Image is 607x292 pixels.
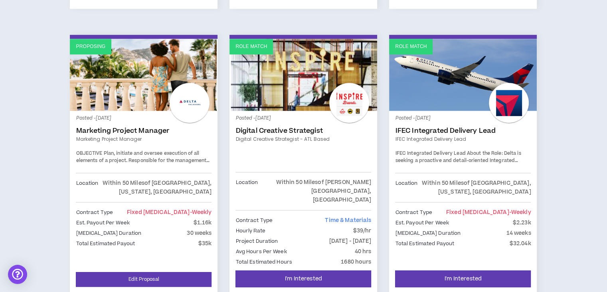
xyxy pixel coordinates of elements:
[194,218,212,227] p: $1.16k
[187,229,212,238] p: 30 weeks
[445,275,482,283] span: I'm Interested
[127,208,212,216] span: Fixed [MEDICAL_DATA]
[76,150,210,192] span: Plan, initiate and oversee execution of all elements of a project. Responsible for the management...
[395,208,432,217] p: Contract Type
[229,39,377,111] a: Role Match
[76,150,102,157] span: OBJECTIVE
[446,208,531,216] span: Fixed [MEDICAL_DATA]
[395,229,461,238] p: [MEDICAL_DATA] Duration
[395,270,531,287] button: I'm Interested
[98,179,212,196] p: Within 50 Miles of [GEOGRAPHIC_DATA], [US_STATE], [GEOGRAPHIC_DATA]
[285,275,322,283] span: I'm Interested
[395,43,427,50] p: Role Match
[8,265,27,284] div: Open Intercom Messenger
[235,136,371,143] a: Digital Creative Strategist - ATL Based
[395,239,454,248] p: Total Estimated Payout
[513,218,531,227] p: $2.23k
[395,150,465,157] strong: IFEC Integrated Delivery Lead
[325,216,371,224] span: Time & Materials
[76,179,98,196] p: Location
[395,136,531,143] a: IFEC Integrated Delivery Lead
[235,237,278,246] p: Project Duration
[329,237,372,246] p: [DATE] - [DATE]
[395,115,531,122] p: Posted - [DATE]
[235,115,371,122] p: Posted - [DATE]
[417,179,531,196] p: Within 50 Miles of [GEOGRAPHIC_DATA], [US_STATE], [GEOGRAPHIC_DATA]
[190,208,212,216] span: - weekly
[353,226,372,235] p: $39/hr
[76,208,113,217] p: Contract Type
[235,43,267,50] p: Role Match
[395,127,531,135] a: IFEC Integrated Delivery Lead
[76,218,129,227] p: Est. Payout Per Week
[509,208,531,216] span: - weekly
[355,247,372,256] p: 40 hrs
[510,239,531,248] p: $32.04k
[235,226,265,235] p: Hourly Rate
[506,229,531,238] p: 14 weeks
[467,150,503,157] strong: About the Role:
[70,39,217,111] a: Proposing
[235,216,273,225] p: Contract Type
[235,258,292,266] p: Total Estimated Hours
[389,39,537,111] a: Role Match
[76,127,212,135] a: Marketing Project Manager
[258,178,371,204] p: Within 50 Miles of [PERSON_NAME][GEOGRAPHIC_DATA], [GEOGRAPHIC_DATA]
[395,218,449,227] p: Est. Payout Per Week
[235,127,371,135] a: Digital Creative Strategist
[76,115,212,122] p: Posted - [DATE]
[76,239,135,248] p: Total Estimated Payout
[341,258,371,266] p: 1680 hours
[76,136,212,143] a: Marketing Project Manager
[395,179,417,196] p: Location
[76,272,212,287] a: Edit Proposal
[198,239,212,248] p: $35k
[235,178,258,204] p: Location
[235,270,371,287] button: I'm Interested
[76,43,105,50] p: Proposing
[76,229,141,238] p: [MEDICAL_DATA] Duration
[235,247,287,256] p: Avg Hours Per Week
